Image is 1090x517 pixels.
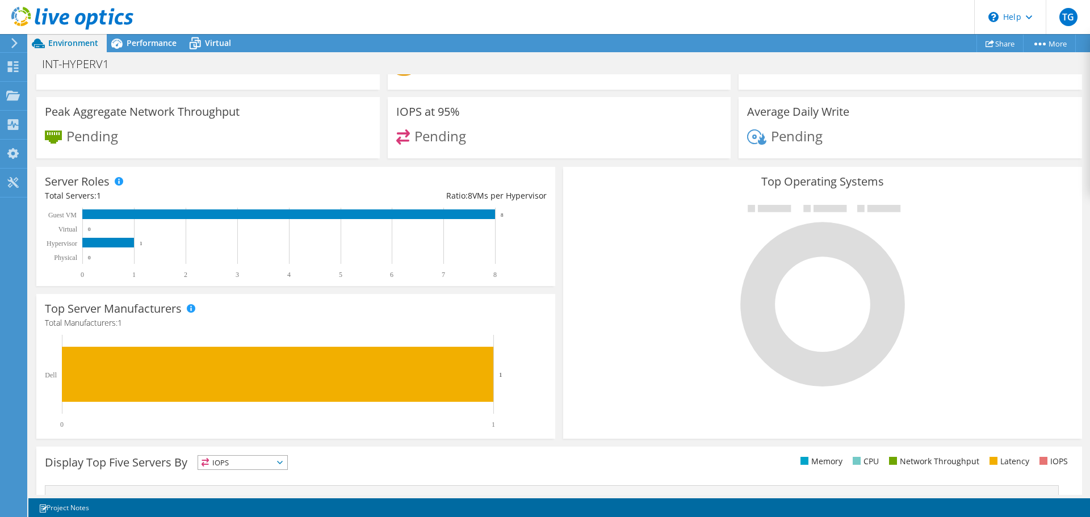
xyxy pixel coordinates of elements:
[339,271,342,279] text: 5
[396,106,460,118] h3: IOPS at 95%
[976,35,1024,52] a: Share
[850,455,879,468] li: CPU
[798,455,842,468] li: Memory
[205,37,231,48] span: Virtual
[236,271,239,279] text: 3
[88,255,91,260] text: 0
[45,302,182,315] h3: Top Server Manufacturers
[572,175,1074,188] h3: Top Operating Systems
[60,421,64,428] text: 0
[127,37,177,48] span: Performance
[88,226,91,232] text: 0
[414,126,466,145] span: Pending
[988,12,999,22] svg: \n
[45,190,296,202] div: Total Servers:
[886,455,979,468] li: Network Throughput
[47,239,77,247] text: Hypervisor
[1037,455,1068,468] li: IOPS
[54,254,77,262] text: Physical
[140,241,142,246] text: 1
[501,212,504,218] text: 8
[97,190,101,201] span: 1
[442,271,445,279] text: 7
[287,271,291,279] text: 4
[499,371,502,378] text: 1
[468,190,472,201] span: 8
[198,456,287,469] span: IOPS
[771,126,823,145] span: Pending
[45,371,57,379] text: Dell
[132,271,136,279] text: 1
[493,271,497,279] text: 8
[747,106,849,118] h3: Average Daily Write
[37,58,127,70] h1: INT-HYPERV1
[48,37,98,48] span: Environment
[48,211,77,219] text: Guest VM
[390,271,393,279] text: 6
[492,421,495,428] text: 1
[1059,8,1078,26] span: TG
[81,271,84,279] text: 0
[31,501,97,515] a: Project Notes
[987,455,1029,468] li: Latency
[296,190,547,202] div: Ratio: VMs per Hypervisor
[66,126,118,145] span: Pending
[45,106,240,118] h3: Peak Aggregate Network Throughput
[1023,35,1076,52] a: More
[45,317,547,329] h4: Total Manufacturers:
[184,271,187,279] text: 2
[118,317,122,328] span: 1
[58,225,78,233] text: Virtual
[45,175,110,188] h3: Server Roles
